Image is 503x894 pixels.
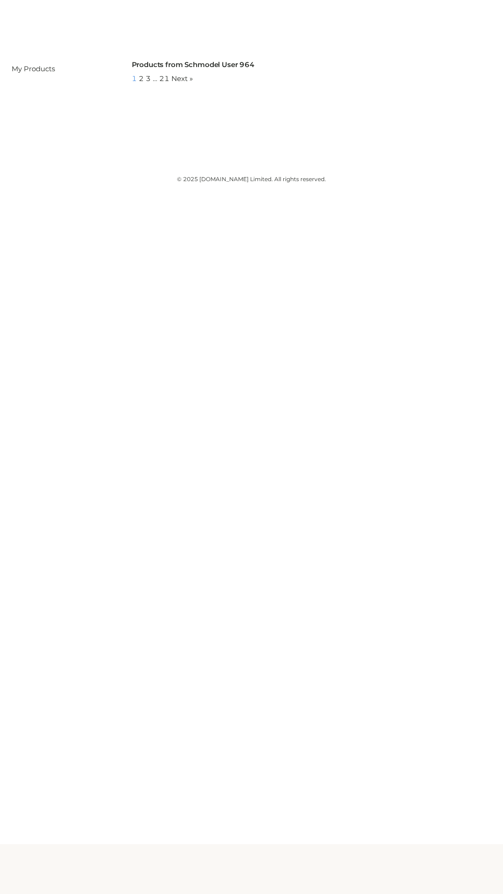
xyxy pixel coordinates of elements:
[132,74,137,83] span: Page 1
[171,74,193,83] a: Next »
[146,74,151,83] a: Page 3
[12,175,491,184] div: © 2025 [DOMAIN_NAME] Limited. All rights reserved.
[12,64,55,73] a: My Products
[139,74,144,83] a: Page 2
[132,61,492,69] h2: Products from Schmodel User 964
[159,74,170,83] a: Page 21
[153,74,157,83] span: …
